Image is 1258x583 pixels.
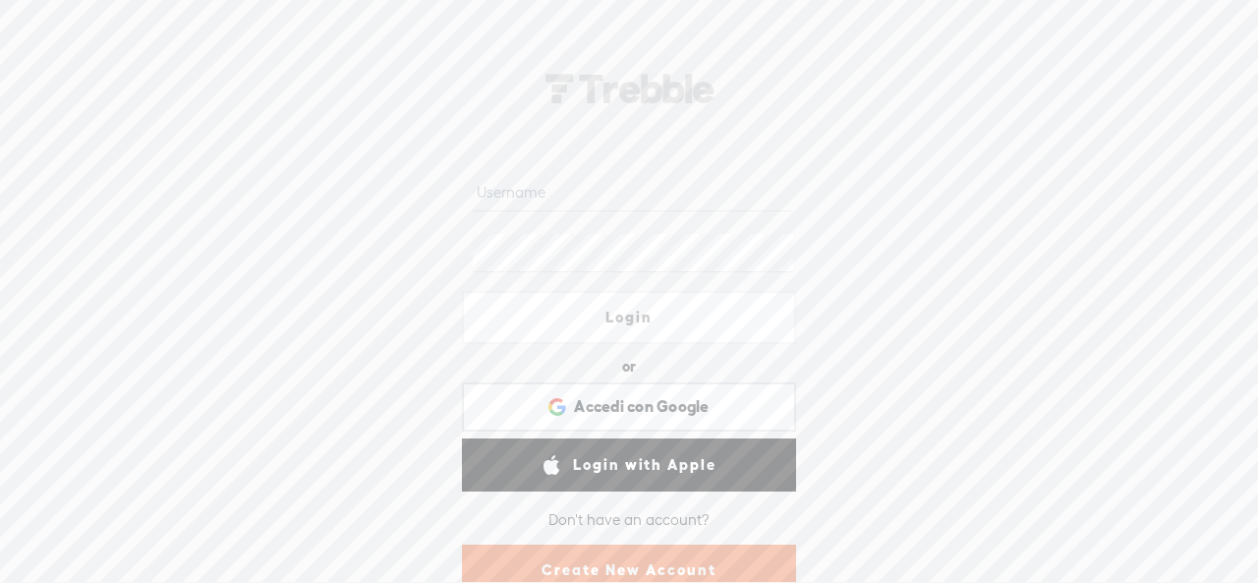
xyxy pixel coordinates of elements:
a: Login [462,291,796,344]
input: Username [473,173,792,211]
span: Accedi con Google [574,396,709,417]
div: or [622,351,636,382]
a: Login with Apple [462,438,796,492]
div: Don't have an account? [548,499,710,541]
div: Accedi con Google [462,382,796,432]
